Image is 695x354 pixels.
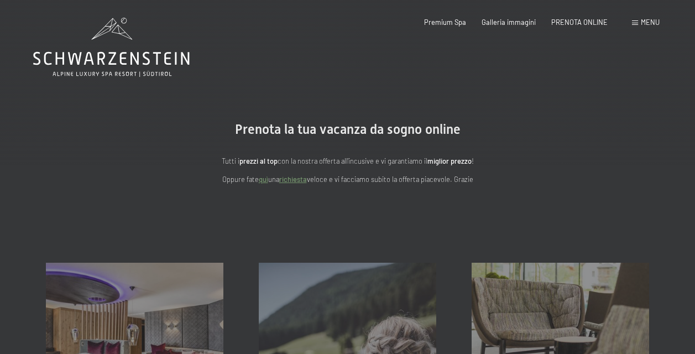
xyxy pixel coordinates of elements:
a: PRENOTA ONLINE [551,18,608,27]
span: Prenota la tua vacanza da sogno online [235,122,461,137]
p: Tutti i con la nostra offerta all'incusive e vi garantiamo il ! [127,155,569,166]
span: Menu [641,18,660,27]
a: quì [259,175,268,184]
a: Galleria immagini [482,18,536,27]
a: Premium Spa [424,18,466,27]
p: Oppure fate una veloce e vi facciamo subito la offerta piacevole. Grazie [127,174,569,185]
strong: miglior prezzo [427,157,472,165]
strong: prezzi al top [239,157,278,165]
a: richiesta [279,175,307,184]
